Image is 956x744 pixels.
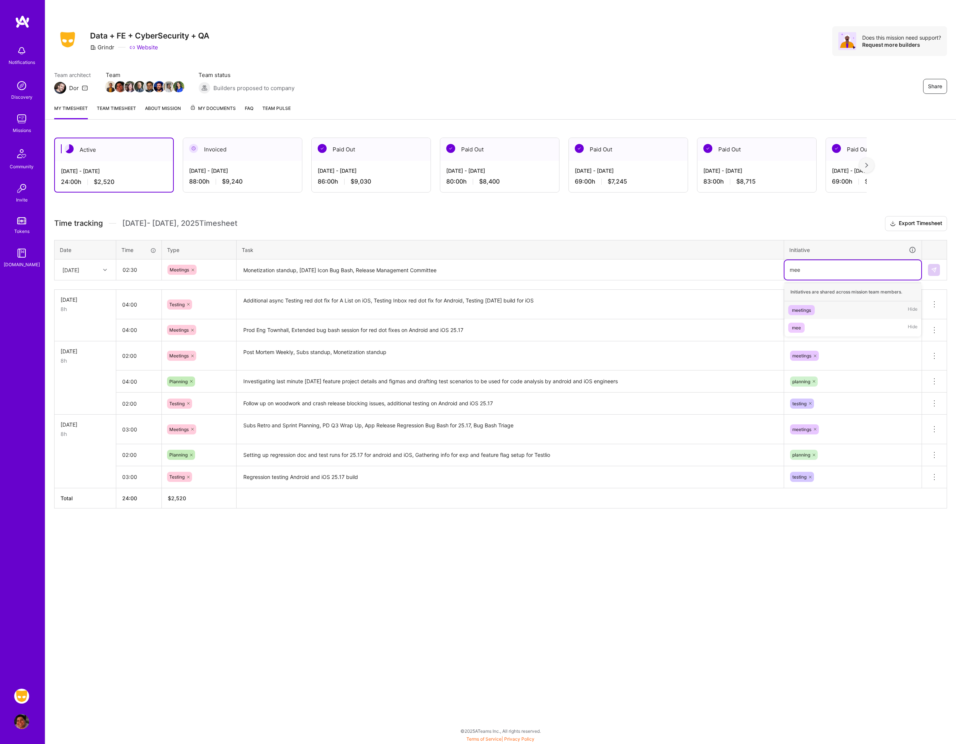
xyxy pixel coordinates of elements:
[792,474,807,480] span: testing
[262,105,291,111] span: Team Pulse
[125,80,135,93] a: Team Member Avatar
[106,80,115,93] a: Team Member Avatar
[135,80,145,93] a: Team Member Avatar
[222,178,243,185] span: $9,240
[237,320,783,341] textarea: Prod Eng Townhall, Extended bug bash session for red dot fixes on Android and iOS 25.17
[170,267,189,273] span: Meetings
[312,138,431,161] div: Paid Out
[14,78,29,93] img: discovery
[908,305,918,315] span: Hide
[90,44,96,50] i: icon CompanyGray
[169,327,189,333] span: Meetings
[318,178,425,185] div: 86:00 h
[61,296,110,304] div: [DATE]
[129,43,158,51] a: Website
[703,167,810,175] div: [DATE] - [DATE]
[575,144,584,153] img: Paid Out
[65,144,74,153] img: Active
[54,71,91,79] span: Team architect
[575,178,682,185] div: 69:00 h
[162,240,237,259] th: Type
[15,15,30,28] img: logo
[703,178,810,185] div: 83:00 h
[862,41,941,48] div: Request more builders
[832,144,841,153] img: Paid Out
[13,145,31,163] img: Community
[189,178,296,185] div: 88:00 h
[237,260,783,280] textarea: Monetization standup, [DATE] Icon Bug Bash, Release Management Committee
[105,81,116,92] img: Team Member Avatar
[792,401,807,406] span: testing
[169,427,189,432] span: Meetings
[163,81,175,92] img: Team Member Avatar
[792,379,810,384] span: planning
[575,167,682,175] div: [DATE] - [DATE]
[351,178,371,185] span: $9,030
[169,353,189,359] span: Meetings
[45,722,956,740] div: © 2025 ATeams Inc., All rights reserved.
[55,138,173,161] div: Active
[237,342,783,370] textarea: Post Mortem Weekly, Subs standup, Monetization standup
[14,714,29,729] img: User Avatar
[121,246,156,254] div: Time
[4,261,40,268] div: [DOMAIN_NAME]
[117,260,161,280] input: HH:MM
[504,736,534,742] a: Privacy Policy
[94,178,114,186] span: $2,520
[115,81,126,92] img: Team Member Avatar
[792,324,801,332] div: mee
[169,401,185,406] span: Testing
[736,178,756,185] span: $8,715
[116,488,162,508] th: 24:00
[169,452,188,458] span: Planning
[116,445,161,465] input: HH:MM
[890,220,896,228] i: icon Download
[479,178,500,185] span: $8,400
[183,138,302,161] div: Invoiced
[61,347,110,355] div: [DATE]
[122,219,237,228] span: [DATE] - [DATE] , 2025 Timesheet
[169,474,185,480] span: Testing
[792,306,811,314] div: meetings
[237,393,783,414] textarea: Follow up on woodwork and crash release blocking issues, additional testing on Android and iOS 25.17
[826,138,945,161] div: Paid Out
[116,394,161,413] input: HH:MM
[164,80,174,93] a: Team Member Avatar
[189,167,296,175] div: [DATE] - [DATE]
[466,736,534,742] span: |
[832,167,939,175] div: [DATE] - [DATE]
[923,79,947,94] button: Share
[14,689,29,704] img: Grindr: Data + FE + CyberSecurity + QA
[124,81,136,92] img: Team Member Avatar
[237,240,784,259] th: Task
[54,82,66,94] img: Team Architect
[14,111,29,126] img: teamwork
[792,353,811,359] span: meetings
[862,34,941,41] div: Does this mission need support?
[61,430,110,438] div: 8h
[466,736,502,742] a: Terms of Service
[832,178,939,185] div: 69:00 h
[608,178,627,185] span: $7,245
[62,266,79,274] div: [DATE]
[237,290,783,319] textarea: Additional async Testing red dot fix for A List on iOS, Testing Inbox red dot fix for Android, Te...
[237,467,783,488] textarea: Regression testing Android and iOS 25.17 build
[154,80,164,93] a: Team Member Avatar
[55,240,116,259] th: Date
[789,246,916,254] div: Initiative
[145,80,154,93] a: Team Member Avatar
[116,346,161,366] input: HH:MM
[61,167,167,175] div: [DATE] - [DATE]
[318,144,327,153] img: Paid Out
[61,357,110,365] div: 8h
[82,85,88,91] i: icon Mail
[145,104,181,119] a: About Mission
[9,58,35,66] div: Notifications
[116,372,161,391] input: HH:MM
[54,30,81,50] img: Company Logo
[318,167,425,175] div: [DATE] - [DATE]
[792,452,810,458] span: planning
[103,268,107,272] i: icon Chevron
[569,138,688,161] div: Paid Out
[697,138,816,161] div: Paid Out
